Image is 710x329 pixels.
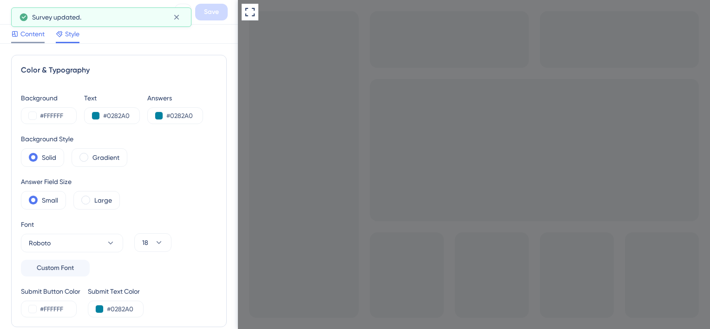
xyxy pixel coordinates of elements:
[84,92,140,104] div: Text
[195,4,228,20] button: Save
[142,237,148,248] span: 18
[26,104,172,112] label: 🏢 Pessoa jurídica - Uso a maquininha com o CNPJ
[21,65,217,76] div: Color & Typography
[42,195,58,206] label: Small
[11,24,225,74] div: Antes de iniciar seu cadastro, queremos te conhecer melhor. Qual é o seu perfil de vendedor?
[32,12,81,23] span: Survey updated.
[65,28,79,39] span: Style
[20,28,45,39] span: Content
[7,82,225,128] div: Multiple choices rating
[21,133,127,145] div: Background Style
[21,219,123,230] div: Font
[30,6,171,19] div: Pesquisa CPF/CNPJ - PROD - Habilitado em [DATE]
[94,195,112,206] label: Large
[147,92,203,104] div: Answers
[29,237,51,249] span: Roboto
[26,86,171,93] label: 📄 Pessoa física - Uso a maquininha com meu CPF
[134,233,171,252] button: 18
[7,82,225,115] div: radio group
[204,7,219,18] span: Save
[22,7,33,19] div: Go to Question 2
[88,286,144,297] div: Submit Text Color
[110,7,123,19] span: Question 1 / 2
[42,152,56,163] label: Solid
[21,176,120,187] div: Answer Field Size
[92,152,119,163] label: Gradient
[37,263,74,274] span: Custom Font
[21,234,123,252] button: Roboto
[214,7,225,19] div: Close survey
[21,286,80,297] div: Submit Button Color
[21,260,90,276] button: Custom Font
[21,92,77,104] div: Background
